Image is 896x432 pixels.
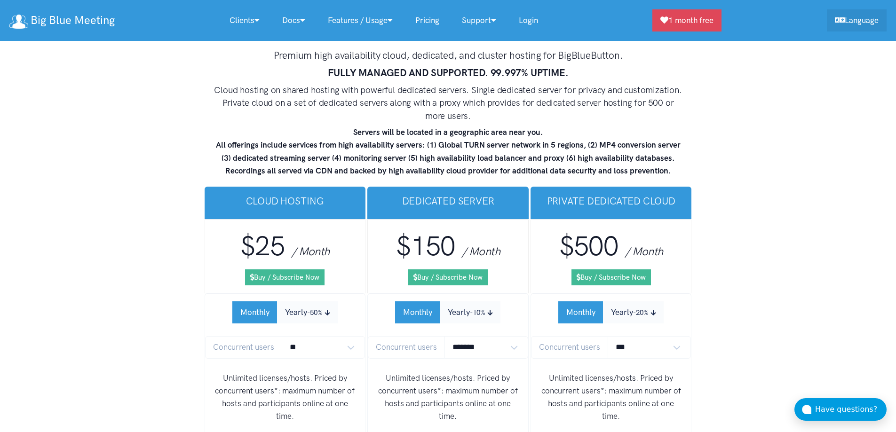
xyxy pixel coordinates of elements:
[277,301,338,323] button: Yearly-50%
[216,127,681,175] strong: Servers will be located in a geographic area near you. All offerings include services from high a...
[328,67,569,79] strong: FULLY MANAGED AND SUPPORTED. 99.997% UPTIME.
[213,84,683,123] h4: Cloud hosting on shared hosting with powerful dedicated servers. Single dedicated server for priv...
[292,244,330,258] span: / Month
[9,10,115,31] a: Big Blue Meeting
[212,194,358,208] h3: Cloud Hosting
[232,301,278,323] button: Monthly
[245,269,325,285] a: Buy / Subscribe Now
[408,269,488,285] a: Buy / Subscribe Now
[652,9,722,31] a: 1 month free
[218,10,271,31] a: Clients
[603,301,664,323] button: Yearly-20%
[232,301,338,323] div: Subscription Period
[539,372,684,423] p: Unlimited licenses/hosts. Priced by concurrent users*: maximum number of hosts and participants o...
[213,372,358,423] p: Unlimited licenses/hosts. Priced by concurrent users*: maximum number of hosts and participants o...
[396,230,455,262] span: $150
[395,301,500,323] div: Subscription Period
[559,230,618,262] span: $500
[271,10,317,31] a: Docs
[205,336,282,358] span: Concurrent users
[317,10,404,31] a: Features / Usage
[395,301,440,323] button: Monthly
[462,244,500,258] span: / Month
[633,308,649,317] small: -20%
[470,308,485,317] small: -10%
[571,269,651,285] a: Buy / Subscribe Now
[368,336,445,358] span: Concurrent users
[558,301,664,323] div: Subscription Period
[558,301,603,323] button: Monthly
[538,194,684,208] h3: Private Dedicated Cloud
[404,10,451,31] a: Pricing
[240,230,285,262] span: $25
[815,403,887,416] div: Have questions?
[827,9,887,31] a: Language
[451,10,507,31] a: Support
[507,10,549,31] a: Login
[625,244,663,258] span: / Month
[375,194,521,208] h3: Dedicated Server
[9,15,28,29] img: logo
[794,398,887,421] button: Have questions?
[531,336,608,358] span: Concurrent users
[440,301,500,323] button: Yearly-10%
[307,308,323,317] small: -50%
[213,48,683,62] h3: Premium high availability cloud, dedicated, and cluster hosting for BigBlueButton.
[375,372,521,423] p: Unlimited licenses/hosts. Priced by concurrent users*: maximum number of hosts and participants o...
